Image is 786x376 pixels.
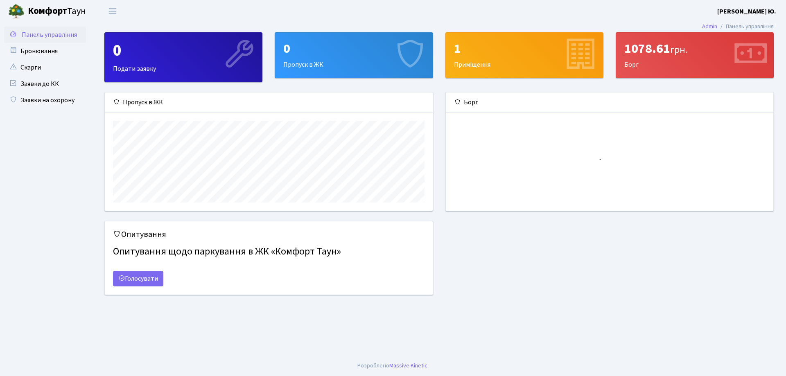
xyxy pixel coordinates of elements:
[670,43,688,57] span: грн.
[104,32,262,82] a: 0Подати заявку
[105,92,433,113] div: Пропуск в ЖК
[275,32,433,78] a: 0Пропуск в ЖК
[717,22,774,31] li: Панель управління
[22,30,77,39] span: Панель управління
[102,5,123,18] button: Переключити навігацію
[283,41,424,56] div: 0
[357,361,389,370] a: Розроблено
[616,33,773,78] div: Борг
[8,3,25,20] img: logo.png
[113,230,425,239] h5: Опитування
[113,41,254,61] div: 0
[4,92,86,108] a: Заявки на охорону
[28,5,67,18] b: Комфорт
[446,92,774,113] div: Борг
[389,361,427,370] a: Massive Kinetic
[28,5,86,18] span: Таун
[454,41,595,56] div: 1
[275,33,432,78] div: Пропуск в ЖК
[4,76,86,92] a: Заявки до КК
[445,32,603,78] a: 1Приміщення
[624,41,765,56] div: 1078.61
[4,59,86,76] a: Скарги
[702,22,717,31] a: Admin
[4,27,86,43] a: Панель управління
[357,361,429,370] div: .
[446,33,603,78] div: Приміщення
[717,7,776,16] a: [PERSON_NAME] Ю.
[105,33,262,82] div: Подати заявку
[113,243,425,261] h4: Опитування щодо паркування в ЖК «Комфорт Таун»
[690,18,786,35] nav: breadcrumb
[113,271,163,286] a: Голосувати
[4,43,86,59] a: Бронювання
